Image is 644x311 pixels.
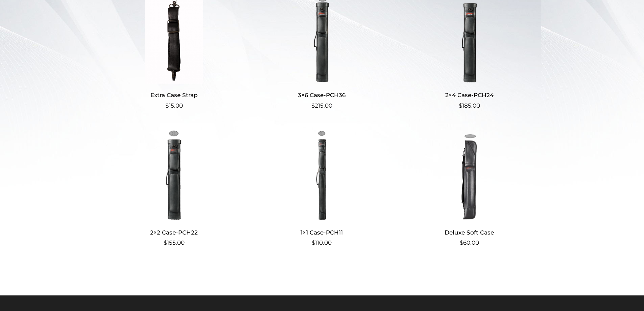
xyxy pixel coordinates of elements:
a: Deluxe Soft Case $60.00 [404,129,535,247]
span: $ [165,102,169,109]
span: $ [459,102,462,109]
a: 2×2 Case-PCH22 $155.00 [109,129,240,247]
h2: 3×6 Case-PCH36 [256,89,387,102]
a: 1×1 Case-PCH11 $110.00 [256,129,387,247]
img: 2x2 Case-PCH22 [109,129,240,221]
bdi: 110.00 [312,239,332,246]
h2: 2×2 Case-PCH22 [109,226,240,239]
img: 1x1 Case-PCH11 [256,129,387,221]
bdi: 155.00 [164,239,185,246]
h2: Extra Case Strap [109,89,240,102]
span: $ [460,239,463,246]
h2: 1×1 Case-PCH11 [256,226,387,239]
bdi: 15.00 [165,102,183,109]
img: Deluxe Soft Case [404,129,535,221]
span: $ [311,102,315,109]
bdi: 215.00 [311,102,332,109]
span: $ [312,239,315,246]
bdi: 60.00 [460,239,479,246]
bdi: 185.00 [459,102,480,109]
span: $ [164,239,167,246]
h2: 2×4 Case-PCH24 [404,89,535,102]
h2: Deluxe Soft Case [404,226,535,239]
